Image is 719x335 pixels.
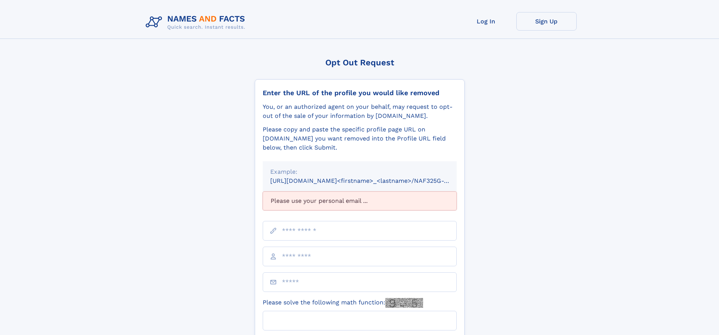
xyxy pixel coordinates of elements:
div: You, or an authorized agent on your behalf, may request to opt-out of the sale of your informatio... [263,102,457,120]
a: Log In [456,12,516,31]
div: Enter the URL of the profile you would like removed [263,89,457,97]
div: Please copy and paste the specific profile page URL on [DOMAIN_NAME] you want removed into the Pr... [263,125,457,152]
img: Logo Names and Facts [143,12,251,32]
div: Example: [270,167,449,176]
small: [URL][DOMAIN_NAME]<firstname>_<lastname>/NAF325G-xxxxxxxx [270,177,471,184]
div: Please use your personal email ... [263,191,457,210]
div: Opt Out Request [255,58,465,67]
a: Sign Up [516,12,577,31]
label: Please solve the following math function: [263,298,423,308]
